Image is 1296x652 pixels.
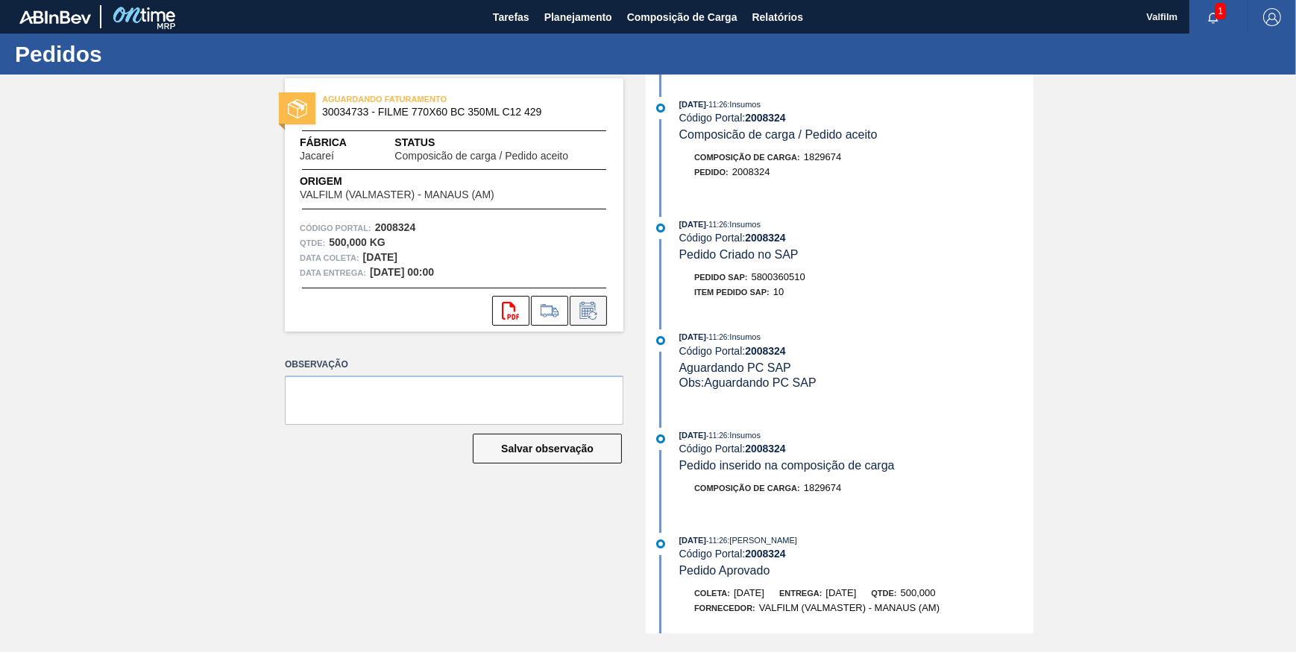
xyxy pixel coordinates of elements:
[804,482,842,493] span: 1829674
[734,587,764,598] span: [DATE]
[288,99,307,118] img: status
[679,376,817,389] span: Obs: Aguardando PC SAP
[732,166,770,177] span: 2008324
[694,153,800,162] span: Composição de Carga :
[570,296,607,326] div: Informar alteração no pedido
[329,236,386,248] strong: 500,000 KG
[679,112,1034,124] div: Código Portal:
[363,251,397,263] strong: [DATE]
[679,332,706,341] span: [DATE]
[531,296,568,326] div: Ir para Composição de Carga
[706,221,727,229] span: - 11:26
[752,271,805,282] span: 5800360510
[656,336,665,345] img: atual
[285,354,623,376] label: Observação
[394,151,568,162] span: Composicão de carga / Pedido aceito
[694,604,755,613] span: Fornecedor:
[300,235,325,250] span: Qtde :
[1263,8,1281,26] img: Logout
[694,273,748,282] span: Pedido SAP:
[706,333,727,341] span: - 11:26
[679,548,1034,560] div: Código Portal:
[706,537,727,545] span: - 11:26
[627,8,737,26] span: Composição de Carga
[656,539,665,548] img: atual
[679,100,706,109] span: [DATE]
[544,8,612,26] span: Planejamento
[679,220,706,229] span: [DATE]
[727,220,761,229] span: : Insumos
[901,587,936,598] span: 500,000
[300,135,381,151] span: Fábrica
[679,128,878,141] span: Composicão de carga / Pedido aceito
[370,266,434,278] strong: [DATE] 00:00
[706,431,727,440] span: - 11:26
[727,332,761,341] span: : Insumos
[804,151,842,162] span: 1829674
[15,45,280,63] h1: Pedidos
[492,296,529,326] div: Abrir arquivo PDF
[727,100,761,109] span: : Insumos
[300,174,537,189] span: Origem
[679,536,706,545] span: [DATE]
[656,224,665,232] img: atual
[679,564,770,577] span: Pedido Aprovado
[679,248,799,261] span: Pedido Criado no SAP
[473,434,622,463] button: Salvar observação
[679,232,1034,244] div: Código Portal:
[300,265,366,280] span: Data entrega:
[745,548,786,560] strong: 2008324
[745,232,786,244] strong: 2008324
[679,443,1034,455] div: Código Portal:
[300,189,494,200] span: VALFILM (VALMASTER) - MANAUS (AM)
[300,151,334,162] span: Jacareí
[322,107,593,118] span: 30034733 - FILME 770X60 BC 350ML C12 429
[759,602,940,613] span: VALFILM (VALMASTER) - MANAUS (AM)
[727,536,797,545] span: : [PERSON_NAME]
[694,288,770,297] span: Item pedido SAP:
[493,8,529,26] span: Tarefas
[1215,3,1226,19] span: 1
[694,168,729,177] span: Pedido :
[394,135,608,151] span: Status
[871,589,896,598] span: Qtde:
[656,104,665,113] img: atual
[679,345,1034,357] div: Código Portal:
[300,250,359,265] span: Data coleta:
[745,443,786,455] strong: 2008324
[727,431,761,440] span: : Insumos
[745,112,786,124] strong: 2008324
[300,221,371,235] span: Código Portal:
[694,589,730,598] span: Coleta:
[656,434,665,443] img: atual
[745,345,786,357] strong: 2008324
[706,101,727,109] span: - 11:26
[694,484,800,493] span: Composição de Carga :
[773,286,784,297] span: 10
[825,587,856,598] span: [DATE]
[19,10,91,24] img: TNhmsLtSVTkK8tSr43FrP2fwEKptu5GPRR3wAAAABJRU5ErkJggg==
[375,221,416,233] strong: 2008324
[779,589,822,598] span: Entrega:
[322,92,531,107] span: AGUARDANDO FATURAMENTO
[1189,7,1237,28] button: Notificações
[752,8,803,26] span: Relatórios
[679,361,791,374] span: Aguardando PC SAP
[679,459,895,472] span: Pedido inserido na composição de carga
[679,431,706,440] span: [DATE]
